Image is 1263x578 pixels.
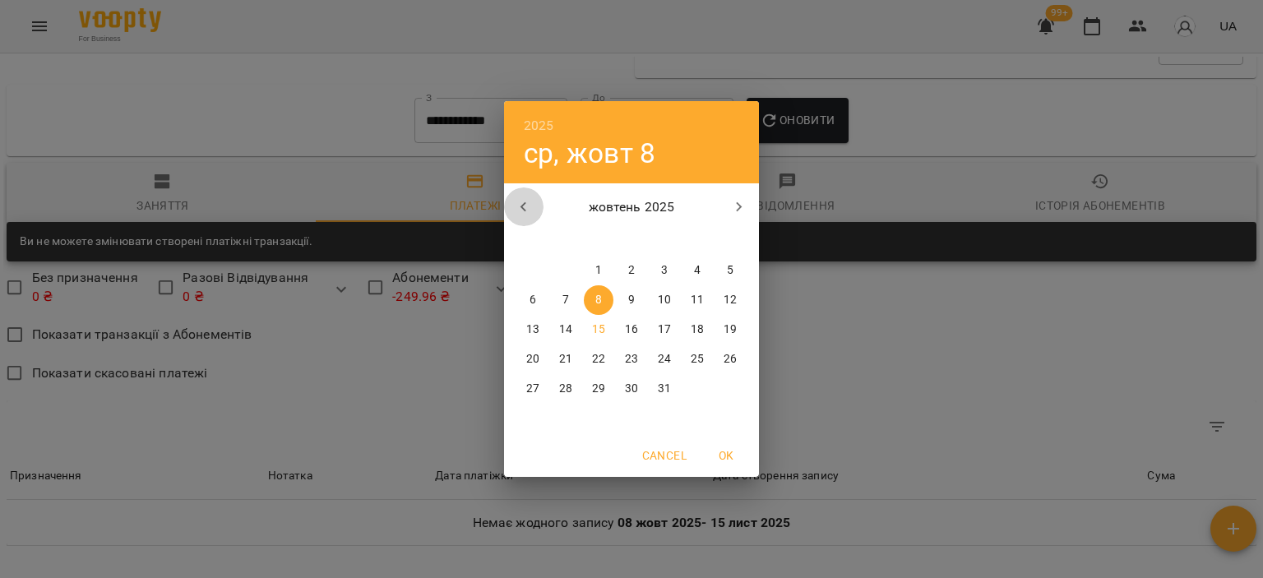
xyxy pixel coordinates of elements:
[625,321,638,338] p: 16
[715,315,745,344] button: 19
[650,315,679,344] button: 17
[715,231,745,247] span: нд
[562,292,569,308] p: 7
[518,374,548,404] button: 27
[706,446,746,465] span: OK
[625,381,638,397] p: 30
[551,231,581,247] span: вт
[617,344,646,374] button: 23
[617,231,646,247] span: чт
[584,315,613,344] button: 15
[682,344,712,374] button: 25
[559,381,572,397] p: 28
[625,351,638,368] p: 23
[636,441,693,470] button: Cancel
[518,231,548,247] span: пн
[524,114,554,137] button: 2025
[724,351,737,368] p: 26
[658,381,671,397] p: 31
[658,292,671,308] p: 10
[551,374,581,404] button: 28
[524,136,655,170] button: ср, жовт 8
[691,351,704,368] p: 25
[628,262,635,279] p: 2
[727,262,733,279] p: 5
[642,446,687,465] span: Cancel
[650,231,679,247] span: пт
[650,285,679,315] button: 10
[518,344,548,374] button: 20
[715,256,745,285] button: 5
[617,256,646,285] button: 2
[650,344,679,374] button: 24
[584,285,613,315] button: 8
[592,351,605,368] p: 22
[595,292,602,308] p: 8
[526,351,539,368] p: 20
[682,315,712,344] button: 18
[682,285,712,315] button: 11
[584,344,613,374] button: 22
[592,381,605,397] p: 29
[661,262,668,279] p: 3
[658,321,671,338] p: 17
[617,315,646,344] button: 16
[650,374,679,404] button: 31
[544,197,720,217] p: жовтень 2025
[551,285,581,315] button: 7
[650,256,679,285] button: 3
[518,285,548,315] button: 6
[592,321,605,338] p: 15
[682,256,712,285] button: 4
[682,231,712,247] span: сб
[691,321,704,338] p: 18
[526,381,539,397] p: 27
[526,321,539,338] p: 13
[694,262,701,279] p: 4
[715,344,745,374] button: 26
[584,231,613,247] span: ср
[584,256,613,285] button: 1
[724,321,737,338] p: 19
[628,292,635,308] p: 9
[518,315,548,344] button: 13
[691,292,704,308] p: 11
[559,321,572,338] p: 14
[559,351,572,368] p: 21
[715,285,745,315] button: 12
[595,262,602,279] p: 1
[617,374,646,404] button: 30
[617,285,646,315] button: 9
[551,344,581,374] button: 21
[584,374,613,404] button: 29
[551,315,581,344] button: 14
[724,292,737,308] p: 12
[530,292,536,308] p: 6
[658,351,671,368] p: 24
[700,441,752,470] button: OK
